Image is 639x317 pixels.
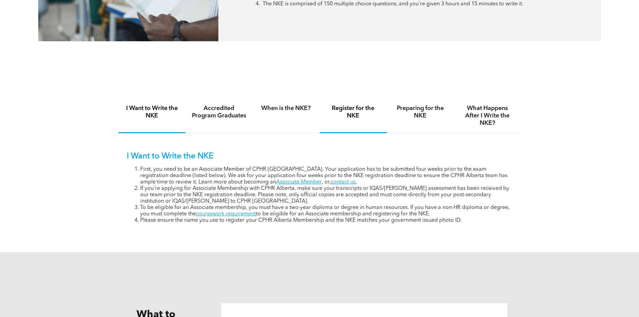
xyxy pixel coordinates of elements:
a: contact us. [331,179,357,185]
p: I Want to Write the NKE [127,152,513,161]
span: The NKE is comprised of 150 multiple choice questions, and you’re given 3 hours and 15 minutes to... [263,1,523,7]
h4: When is the NKE? [259,105,314,112]
h4: Accredited Program Graduates [192,105,247,119]
li: If you’re applying for Associate Membership with CPHR Alberta, make sure your transcripts or IQAS... [140,186,513,205]
a: Associate Member [276,179,322,185]
h4: I Want to Write the NKE [124,105,179,119]
a: coursework requirement [196,211,256,217]
h4: Preparing for the NKE [393,105,448,119]
li: To be eligible for an Associate membership, you must have a two-year diploma or degree in human r... [140,205,513,217]
h4: What Happens After I Write the NKE? [460,105,515,127]
h4: Register for the NKE [326,105,381,119]
li: First, you need to be an Associate Member of CPHR [GEOGRAPHIC_DATA]. Your application has to be s... [140,166,513,186]
li: Please ensure the name you use to register your CPHR Alberta Membership and the NKE matches your ... [140,217,513,224]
